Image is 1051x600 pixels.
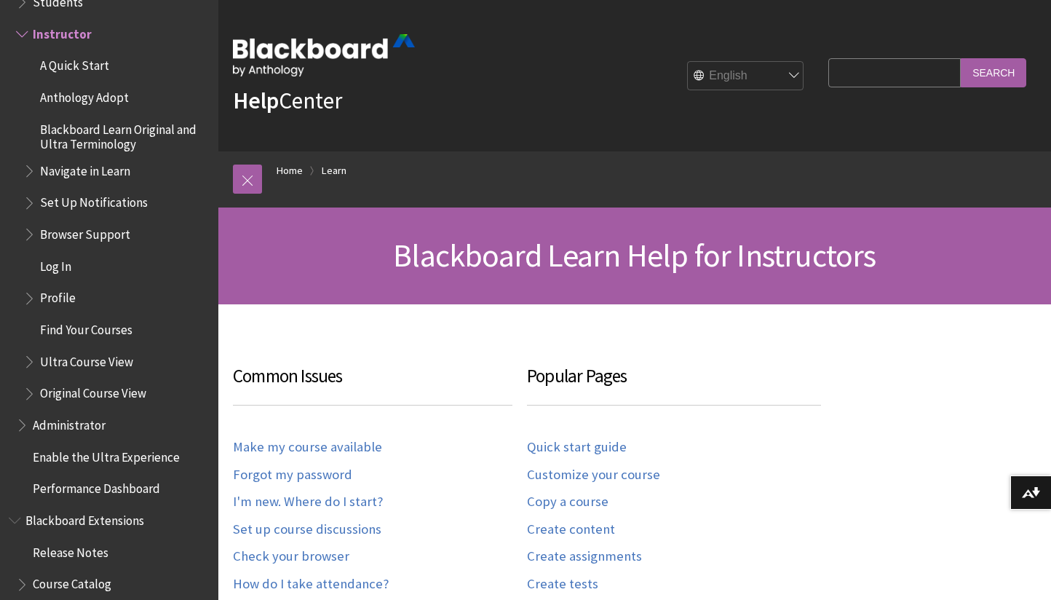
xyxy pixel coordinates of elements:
[233,439,382,456] a: Make my course available
[233,521,381,538] a: Set up course discussions
[40,117,208,151] span: Blackboard Learn Original and Ultra Terminology
[40,382,146,401] span: Original Course View
[527,576,598,593] a: Create tests
[233,86,342,115] a: HelpCenter
[33,22,92,42] span: Instructor
[40,191,148,210] span: Set Up Notifications
[233,576,389,593] a: How do I take attendance?
[233,34,415,76] img: Blackboard by Anthology
[527,439,627,456] a: Quick start guide
[33,413,106,433] span: Administrator
[322,162,346,180] a: Learn
[393,235,876,275] span: Blackboard Learn Help for Instructors
[40,254,71,274] span: Log In
[40,159,130,178] span: Navigate in Learn
[277,162,303,180] a: Home
[40,54,109,74] span: A Quick Start
[233,363,512,406] h3: Common Issues
[40,286,76,306] span: Profile
[233,467,352,483] a: Forgot my password
[961,58,1026,87] input: Search
[40,317,132,337] span: Find Your Courses
[527,363,821,406] h3: Popular Pages
[40,222,130,242] span: Browser Support
[688,62,804,91] select: Site Language Selector
[527,548,642,565] a: Create assignments
[33,540,108,560] span: Release Notes
[40,85,129,105] span: Anthology Adopt
[25,508,144,528] span: Blackboard Extensions
[40,350,133,369] span: Ultra Course View
[33,445,180,465] span: Enable the Ultra Experience
[233,548,349,565] a: Check your browser
[33,477,160,497] span: Performance Dashboard
[527,467,660,483] a: Customize your course
[233,86,279,115] strong: Help
[233,494,383,510] a: I'm new. Where do I start?
[33,572,111,592] span: Course Catalog
[527,494,608,510] a: Copy a course
[527,521,615,538] a: Create content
